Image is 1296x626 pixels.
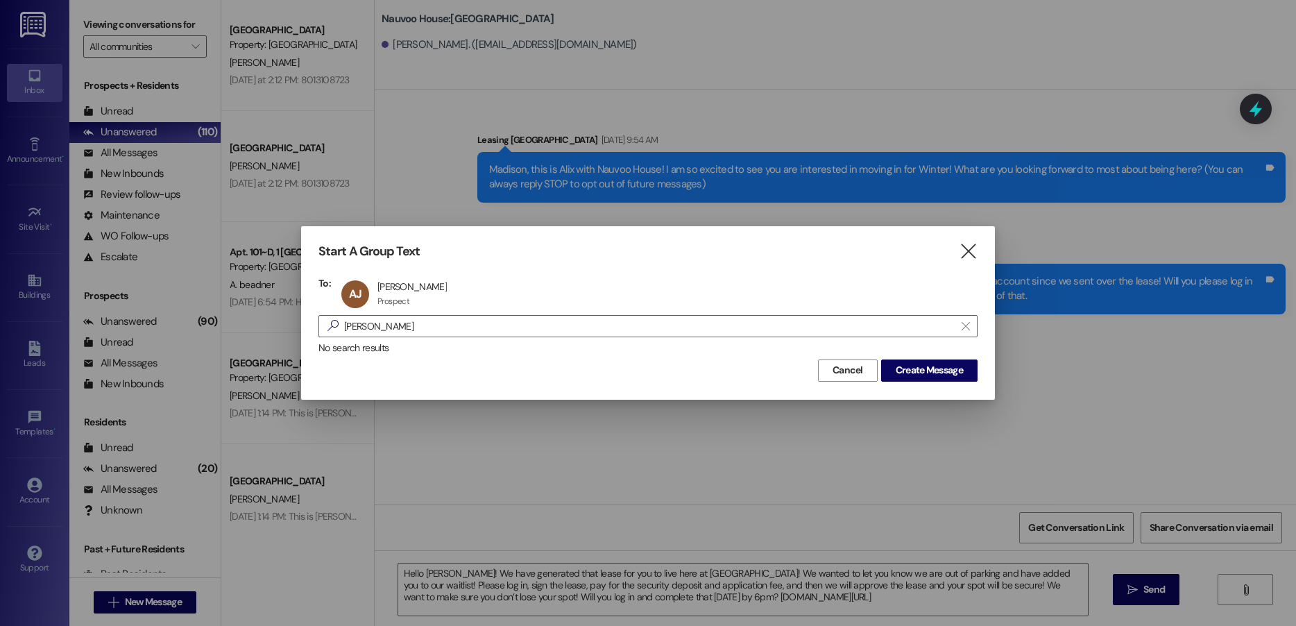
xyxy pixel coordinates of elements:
div: No search results [318,341,978,355]
div: [PERSON_NAME] [377,280,447,293]
span: Create Message [896,363,963,378]
i:  [322,319,344,333]
span: AJ [349,287,361,301]
h3: To: [318,277,331,289]
i:  [959,244,978,259]
input: Search for any contact or apartment [344,316,955,336]
h3: Start A Group Text [318,244,420,260]
span: Cancel [833,363,863,378]
i:  [962,321,969,332]
button: Create Message [881,359,978,382]
button: Clear text [955,316,977,337]
button: Cancel [818,359,878,382]
div: Prospect [377,296,409,307]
